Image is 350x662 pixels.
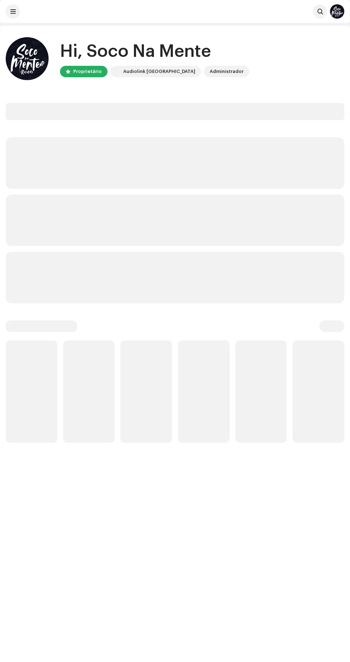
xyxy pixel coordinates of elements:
[112,67,120,76] img: 730b9dfe-18b5-4111-b483-f30b0c182d82
[6,37,49,80] img: 747a3c5b-f44a-40b7-ad9d-7a73fc435320
[210,67,244,76] div: Administrador
[73,67,102,76] div: Proprietário
[60,40,249,63] div: Hi, Soco Na Mente
[123,67,195,76] div: Audiolink [GEOGRAPHIC_DATA]
[330,4,344,19] img: 747a3c5b-f44a-40b7-ad9d-7a73fc435320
